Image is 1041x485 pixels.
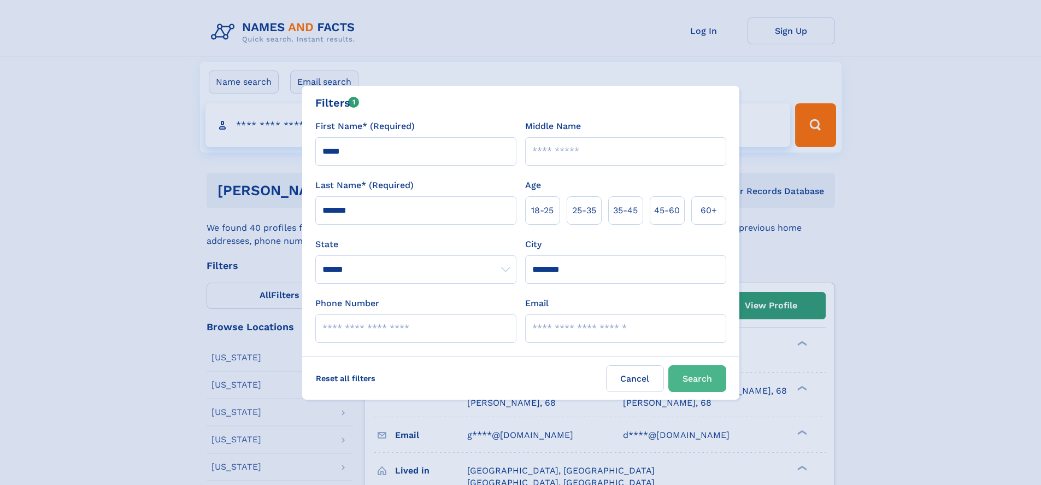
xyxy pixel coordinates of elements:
[315,238,516,251] label: State
[525,297,549,310] label: Email
[315,297,379,310] label: Phone Number
[525,179,541,192] label: Age
[525,120,581,133] label: Middle Name
[531,204,554,217] span: 18‑25
[315,179,414,192] label: Last Name* (Required)
[613,204,638,217] span: 35‑45
[525,238,542,251] label: City
[606,365,664,392] label: Cancel
[668,365,726,392] button: Search
[315,120,415,133] label: First Name* (Required)
[572,204,596,217] span: 25‑35
[701,204,717,217] span: 60+
[654,204,680,217] span: 45‑60
[309,365,383,391] label: Reset all filters
[315,95,360,111] div: Filters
